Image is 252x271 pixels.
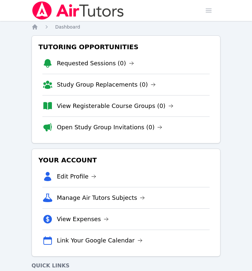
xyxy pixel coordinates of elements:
a: Dashboard [55,24,80,30]
h4: Quick Links [32,262,220,270]
a: View Expenses [57,215,109,224]
a: View Registerable Course Groups (0) [57,101,173,111]
a: Requested Sessions (0) [57,59,134,68]
h3: Your Account [37,154,215,166]
a: Manage Air Tutors Subjects [57,193,145,202]
a: Open Study Group Invitations (0) [57,123,163,132]
nav: Breadcrumb [32,24,220,30]
a: Link Your Google Calendar [57,236,143,245]
a: Edit Profile [57,172,97,181]
h3: Tutoring Opportunities [37,41,215,53]
a: Study Group Replacements (0) [57,80,156,89]
img: Air Tutors [32,1,125,20]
